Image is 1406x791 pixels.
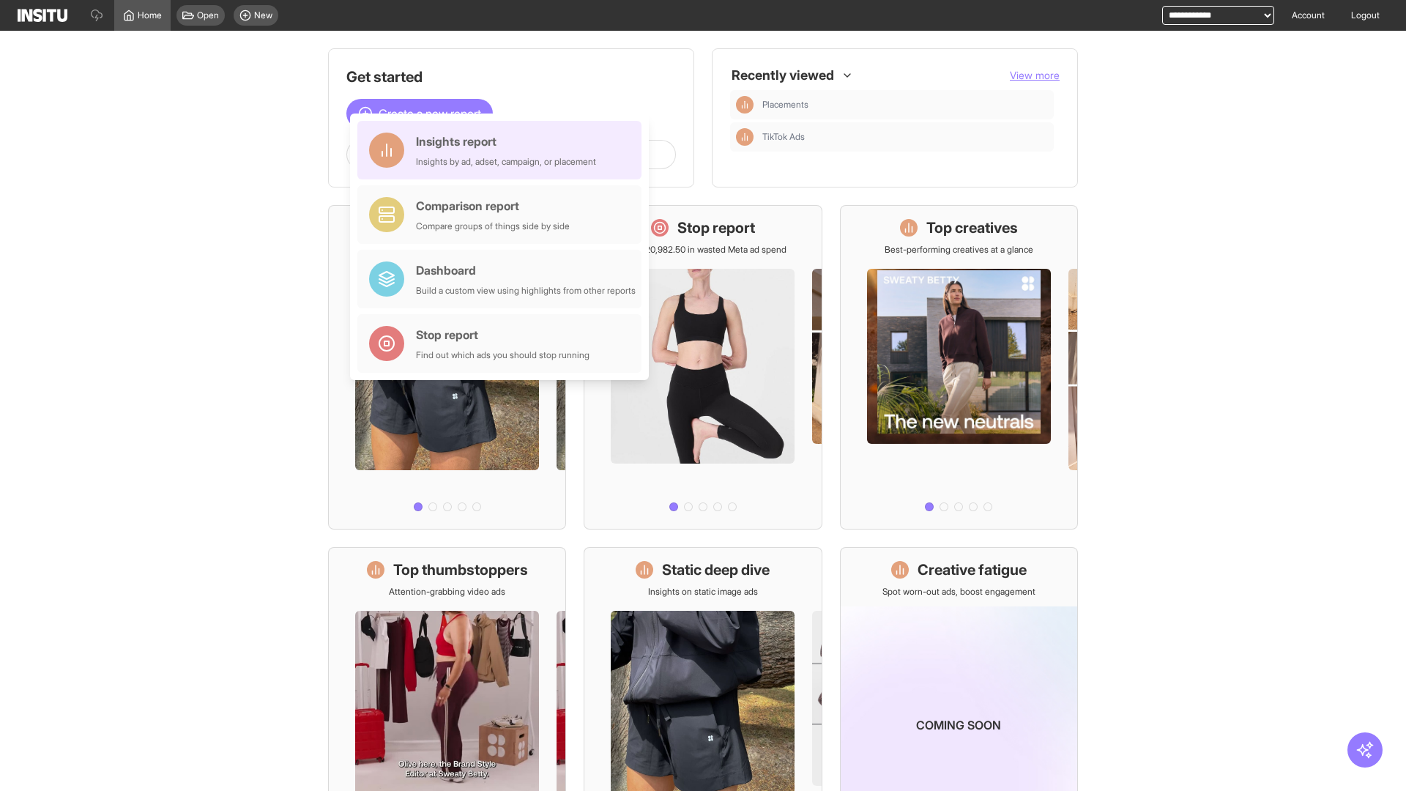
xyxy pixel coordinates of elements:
[138,10,162,21] span: Home
[346,67,676,87] h1: Get started
[762,131,1048,143] span: TikTok Ads
[389,586,505,598] p: Attention-grabbing video ads
[416,133,596,150] div: Insights report
[762,99,808,111] span: Placements
[736,96,754,114] div: Insights
[926,218,1018,238] h1: Top creatives
[254,10,272,21] span: New
[736,128,754,146] div: Insights
[416,197,570,215] div: Comparison report
[328,205,566,530] a: What's live nowSee all active ads instantly
[840,205,1078,530] a: Top creativesBest-performing creatives at a glance
[662,560,770,580] h1: Static deep dive
[379,105,481,122] span: Create a new report
[677,218,755,238] h1: Stop report
[393,560,528,580] h1: Top thumbstoppers
[648,586,758,598] p: Insights on static image ads
[619,244,786,256] p: Save £20,982.50 in wasted Meta ad spend
[584,205,822,530] a: Stop reportSave £20,982.50 in wasted Meta ad spend
[1010,69,1060,81] span: View more
[197,10,219,21] span: Open
[416,349,589,361] div: Find out which ads you should stop running
[416,326,589,343] div: Stop report
[346,99,493,128] button: Create a new report
[1010,68,1060,83] button: View more
[416,285,636,297] div: Build a custom view using highlights from other reports
[416,261,636,279] div: Dashboard
[416,156,596,168] div: Insights by ad, adset, campaign, or placement
[762,131,805,143] span: TikTok Ads
[885,244,1033,256] p: Best-performing creatives at a glance
[18,9,67,22] img: Logo
[416,220,570,232] div: Compare groups of things side by side
[762,99,1048,111] span: Placements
